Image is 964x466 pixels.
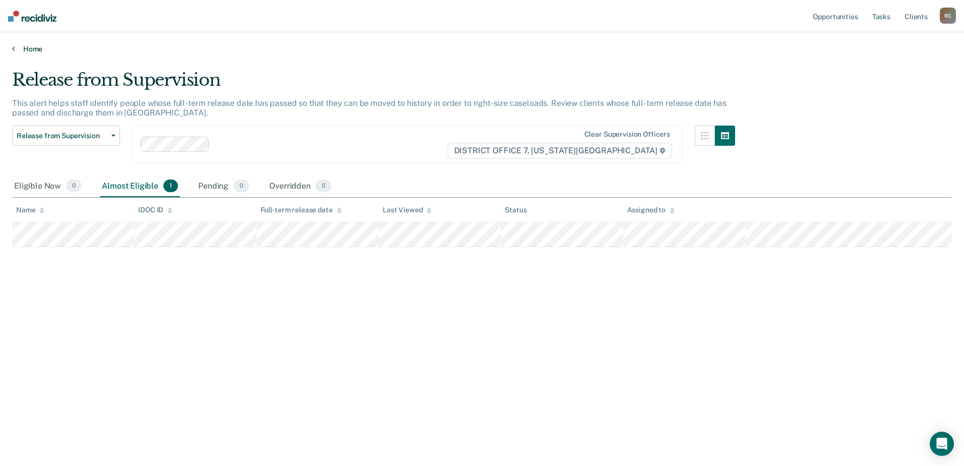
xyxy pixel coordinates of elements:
[100,176,180,198] div: Almost Eligible1
[940,8,956,24] button: RC
[267,176,333,198] div: Overridden0
[196,176,251,198] div: Pending0
[261,206,342,214] div: Full-term release date
[849,435,907,444] div: IDOC ID copied!
[17,132,107,140] span: Release from Supervision
[383,206,432,214] div: Last Viewed
[12,126,120,146] button: Release from Supervision
[12,98,726,118] p: This alert helps staff identify people whose full-term release date has passed so that they can b...
[8,11,56,22] img: Recidiviz
[627,206,675,214] div: Assigned to
[163,180,178,193] span: 1
[66,180,82,193] span: 0
[448,143,672,159] span: DISTRICT OFFICE 7, [US_STATE][GEOGRAPHIC_DATA]
[505,206,526,214] div: Status
[584,130,670,139] div: Clear supervision officers
[138,206,172,214] div: IDOC ID
[316,180,331,193] span: 0
[12,176,84,198] div: Eligible Now0
[16,206,44,214] div: Name
[930,432,954,456] div: Open Intercom Messenger
[940,8,956,24] div: R C
[12,70,735,98] div: Release from Supervision
[233,180,249,193] span: 0
[12,44,952,53] a: Home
